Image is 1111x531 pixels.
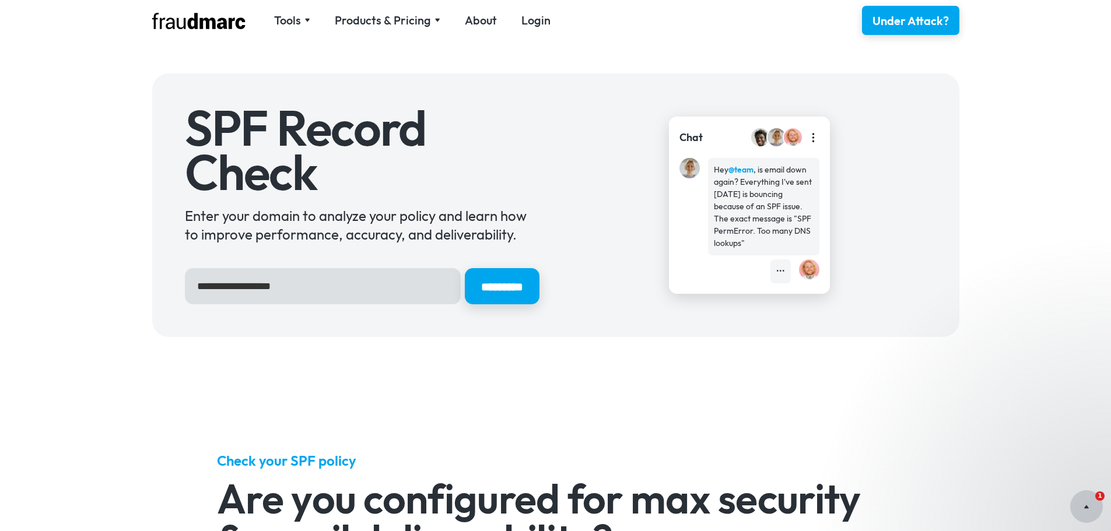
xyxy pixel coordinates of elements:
[728,164,753,175] strong: @team
[1071,491,1099,519] iframe: Intercom live chat
[679,130,703,145] div: Chat
[274,12,301,29] div: Tools
[714,164,814,249] div: Hey , is email down again? Everything I've sent [DATE] is bouncing because of an SPF issue. The e...
[274,12,310,29] div: Tools
[185,106,539,194] h1: SPF Record Check
[1095,491,1105,501] span: 1
[465,12,497,29] a: About
[335,12,440,29] div: Products & Pricing
[217,451,894,470] h5: Check your SPF policy
[776,265,785,277] div: •••
[185,268,539,304] form: Hero Sign Up Form
[862,6,959,35] a: Under Attack?
[521,12,551,29] a: Login
[335,12,431,29] div: Products & Pricing
[185,206,539,244] div: Enter your domain to analyze your policy and learn how to improve performance, accuracy, and deli...
[872,13,949,29] div: Under Attack?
